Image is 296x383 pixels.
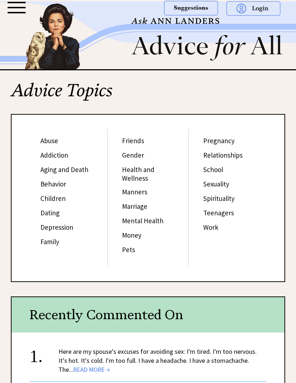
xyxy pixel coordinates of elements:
[203,136,235,145] a: Pregnancy
[40,180,66,188] a: Behavior
[226,1,280,16] img: login.png
[30,347,58,360] div: 1.
[40,237,59,246] a: Family
[40,194,66,203] a: Children
[122,165,154,182] a: Health and Wellness
[122,231,142,239] a: Money
[40,208,60,217] a: Dating
[122,136,144,145] a: Friends
[122,216,164,225] a: Mental Health
[203,194,235,203] a: Spirituality
[73,365,110,374] span: READ MORE →
[122,188,147,196] a: Manners
[203,223,218,232] a: Work
[203,208,234,217] a: Teenagers
[122,245,135,254] a: Pets
[203,180,229,188] a: Sexuality
[12,297,284,333] div: Recently Commented On
[122,151,144,159] a: Gender
[40,136,58,145] a: Abuse
[203,151,243,159] a: Relationships
[203,165,223,174] a: School
[40,151,68,159] a: Addiction
[58,347,257,374] a: Here are my spouse's excuses for avoiding sex: I'm tired. I'm too nervous. It's hot. It's cold. I...
[164,1,218,16] img: suggestions.png
[40,223,73,232] a: Depression
[11,82,285,114] h2: Advice Topics
[40,165,88,174] a: Aging and Death
[122,202,147,211] a: Marriage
